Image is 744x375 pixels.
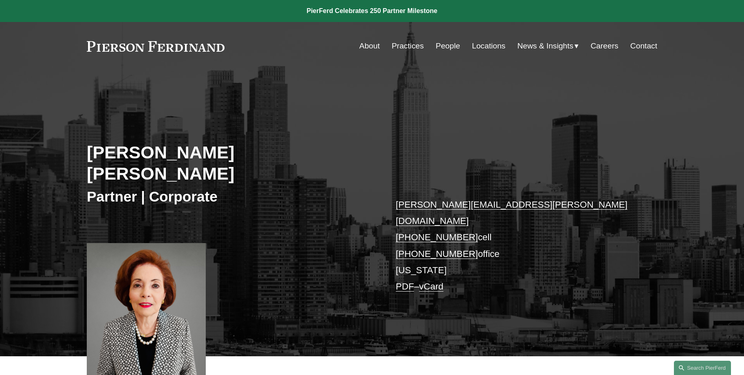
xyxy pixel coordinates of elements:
a: Search this site [674,361,731,375]
a: Locations [472,38,505,54]
a: [PERSON_NAME][EMAIL_ADDRESS][PERSON_NAME][DOMAIN_NAME] [396,200,627,226]
h2: [PERSON_NAME] [PERSON_NAME] [87,142,372,184]
p: cell office [US_STATE] – [396,197,633,295]
a: Careers [590,38,618,54]
a: PDF [396,281,414,292]
a: folder dropdown [517,38,579,54]
a: About [359,38,380,54]
span: News & Insights [517,39,574,53]
a: [PHONE_NUMBER] [396,232,478,242]
a: Practices [392,38,424,54]
a: vCard [419,281,444,292]
a: Contact [630,38,657,54]
h3: Partner | Corporate [87,188,372,206]
a: People [436,38,460,54]
a: [PHONE_NUMBER] [396,249,478,259]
